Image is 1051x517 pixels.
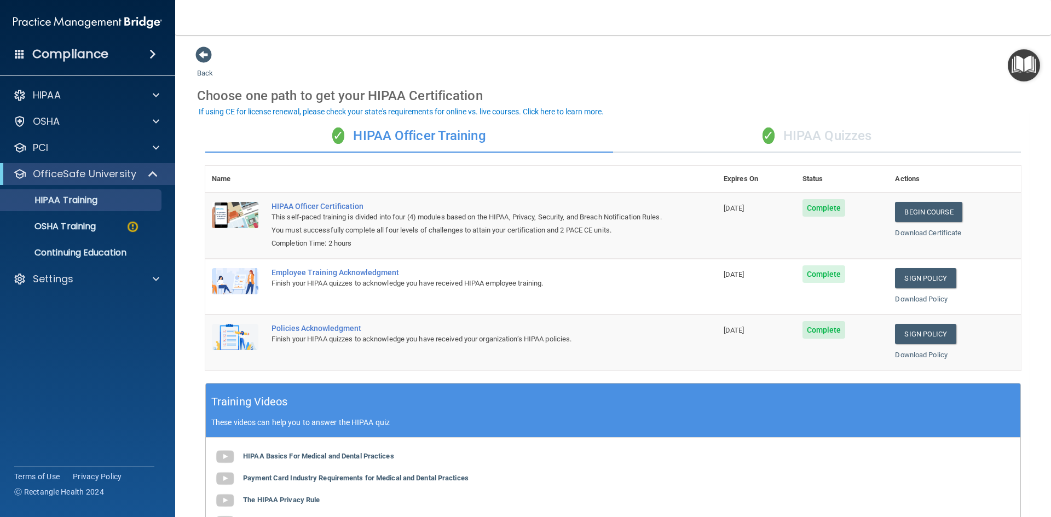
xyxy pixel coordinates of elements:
a: Download Certificate [895,229,961,237]
div: HIPAA Officer Training [205,120,613,153]
p: OSHA Training [7,221,96,232]
b: The HIPAA Privacy Rule [243,496,320,504]
img: warning-circle.0cc9ac19.png [126,220,140,234]
a: Back [197,56,213,77]
p: Settings [33,272,73,286]
div: Policies Acknowledgment [272,324,662,333]
p: OSHA [33,115,60,128]
span: [DATE] [724,326,744,334]
button: Open Resource Center [1008,49,1040,82]
a: HIPAA [13,89,159,102]
span: Complete [802,265,846,283]
img: gray_youtube_icon.38fcd6cc.png [214,446,236,468]
span: ✓ [332,127,344,144]
span: Complete [802,321,846,339]
b: Payment Card Industry Requirements for Medical and Dental Practices [243,474,469,482]
a: Terms of Use [14,471,60,482]
h4: Compliance [32,47,108,62]
th: Name [205,166,265,193]
div: HIPAA Quizzes [613,120,1021,153]
th: Actions [888,166,1021,193]
div: Completion Time: 2 hours [272,237,662,250]
div: If using CE for license renewal, please check your state's requirements for online vs. live cours... [199,108,604,115]
b: HIPAA Basics For Medical and Dental Practices [243,452,394,460]
a: Privacy Policy [73,471,122,482]
a: Download Policy [895,295,948,303]
a: Settings [13,272,159,286]
a: Download Policy [895,351,948,359]
a: Begin Course [895,202,962,222]
h5: Training Videos [211,392,288,411]
span: ✓ [763,127,775,144]
a: PCI [13,141,159,154]
button: If using CE for license renewal, please check your state's requirements for online vs. live cours... [197,106,605,117]
a: Sign Policy [895,324,956,344]
div: Employee Training Acknowledgment [272,268,662,277]
div: Finish your HIPAA quizzes to acknowledge you have received HIPAA employee training. [272,277,662,290]
span: [DATE] [724,204,744,212]
a: HIPAA Officer Certification [272,202,662,211]
p: Continuing Education [7,247,157,258]
span: Complete [802,199,846,217]
div: Finish your HIPAA quizzes to acknowledge you have received your organization’s HIPAA policies. [272,333,662,346]
a: OSHA [13,115,159,128]
span: [DATE] [724,270,744,278]
p: These videos can help you to answer the HIPAA quiz [211,418,1015,427]
img: gray_youtube_icon.38fcd6cc.png [214,468,236,490]
span: Ⓒ Rectangle Health 2024 [14,486,104,497]
a: Sign Policy [895,268,956,288]
p: HIPAA [33,89,61,102]
p: HIPAA Training [7,195,97,206]
th: Status [796,166,889,193]
p: PCI [33,141,48,154]
a: OfficeSafe University [13,167,159,181]
img: PMB logo [13,11,162,33]
th: Expires On [717,166,796,193]
div: Choose one path to get your HIPAA Certification [197,80,1029,112]
img: gray_youtube_icon.38fcd6cc.png [214,490,236,512]
p: OfficeSafe University [33,167,136,181]
div: This self-paced training is divided into four (4) modules based on the HIPAA, Privacy, Security, ... [272,211,662,237]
